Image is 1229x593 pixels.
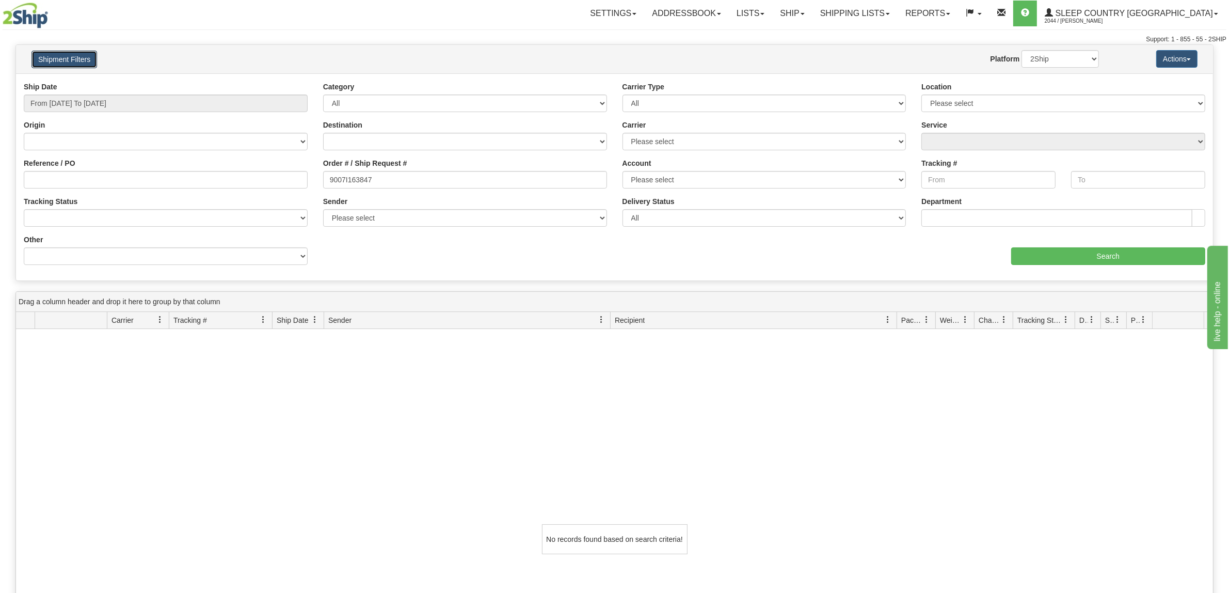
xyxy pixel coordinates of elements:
a: Tracking # filter column settings [254,311,272,329]
img: logo2044.jpg [3,3,48,28]
a: Lists [729,1,772,26]
a: Ship [772,1,812,26]
label: Reference / PO [24,158,75,168]
div: live help - online [8,6,95,19]
iframe: chat widget [1205,244,1228,349]
span: Delivery Status [1079,315,1088,325]
div: grid grouping header [16,292,1213,312]
a: Ship Date filter column settings [306,311,324,329]
label: Tracking # [921,158,957,168]
input: From [921,171,1056,189]
span: Packages [901,315,923,325]
a: Charge filter column settings [995,311,1013,329]
label: Category [323,82,355,92]
a: Tracking Status filter column settings [1057,311,1075,329]
label: Sender [323,196,347,207]
label: Account [623,158,651,168]
label: Tracking Status [24,196,77,207]
label: Carrier [623,120,646,130]
label: Destination [323,120,362,130]
a: Carrier filter column settings [151,311,169,329]
span: Tracking # [173,315,207,325]
label: Origin [24,120,45,130]
input: To [1071,171,1205,189]
span: Weight [940,315,962,325]
span: Sender [328,315,352,325]
label: Other [24,235,43,245]
label: Delivery Status [623,196,675,207]
a: Shipping lists [812,1,898,26]
span: Recipient [615,315,645,325]
label: Department [921,196,962,207]
a: Packages filter column settings [918,311,935,329]
span: Ship Date [277,315,308,325]
span: Pickup Status [1131,315,1140,325]
span: Charge [979,315,1000,325]
a: Pickup Status filter column settings [1135,311,1152,329]
label: Ship Date [24,82,57,92]
span: Sleep Country [GEOGRAPHIC_DATA] [1053,9,1213,18]
span: 2044 / [PERSON_NAME] [1045,16,1122,26]
a: Reports [898,1,958,26]
a: Delivery Status filter column settings [1083,311,1100,329]
div: No records found based on search criteria! [542,524,688,554]
a: Sender filter column settings [593,311,610,329]
span: Shipment Issues [1105,315,1114,325]
div: Support: 1 - 855 - 55 - 2SHIP [3,35,1226,44]
a: Shipment Issues filter column settings [1109,311,1126,329]
a: Weight filter column settings [956,311,974,329]
label: Location [921,82,951,92]
a: Sleep Country [GEOGRAPHIC_DATA] 2044 / [PERSON_NAME] [1037,1,1226,26]
input: Search [1011,247,1206,265]
button: Shipment Filters [31,51,97,68]
a: Settings [582,1,644,26]
a: Addressbook [644,1,729,26]
label: Service [921,120,947,130]
button: Actions [1156,50,1198,68]
span: Tracking Status [1017,315,1062,325]
label: Order # / Ship Request # [323,158,407,168]
a: Recipient filter column settings [879,311,897,329]
label: Platform [991,54,1020,64]
label: Carrier Type [623,82,664,92]
span: Carrier [111,315,134,325]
